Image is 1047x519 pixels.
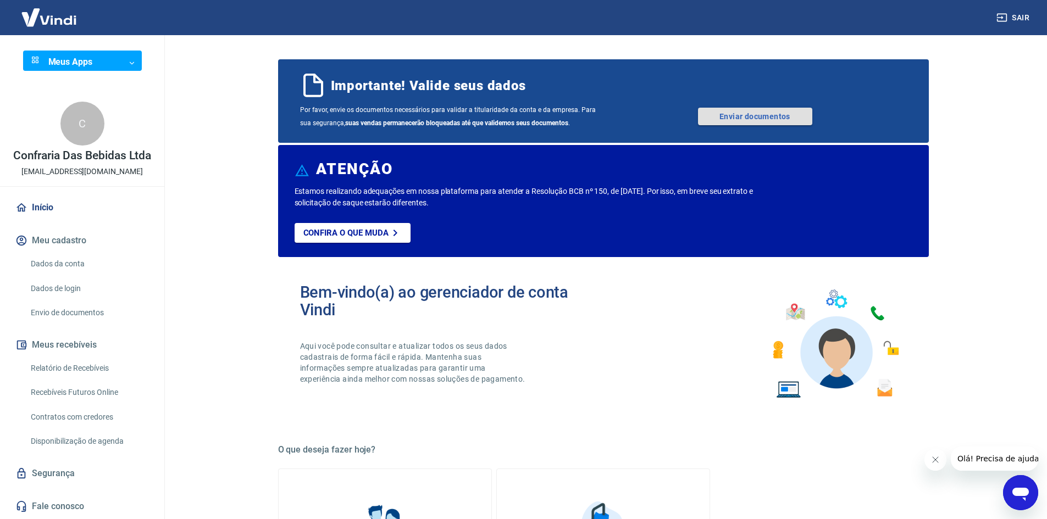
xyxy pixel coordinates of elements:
a: Envio de documentos [26,302,151,324]
span: Por favor, envie os documentos necessários para validar a titularidade da conta e da empresa. Par... [300,103,603,130]
a: Fale conosco [13,494,151,518]
p: Aqui você pode consultar e atualizar todos os seus dados cadastrais de forma fácil e rápida. Mant... [300,341,528,384]
iframe: Fechar mensagem [924,449,946,471]
a: Segurança [13,461,151,485]
a: Confira o que muda [295,223,411,243]
h5: O que deseja fazer hoje? [278,444,929,455]
a: Início [13,196,151,220]
p: Estamos realizando adequações em nossa plataforma para atender a Resolução BCB nº 150, de [DATE].... [295,186,789,209]
button: Meus recebíveis [13,333,151,357]
p: Confira o que muda [303,228,389,238]
b: suas vendas permanecerão bloqueadas até que validemos seus documentos [345,119,568,127]
a: Enviar documentos [698,108,812,125]
a: Contratos com credores [26,406,151,428]
button: Meu cadastro [13,228,151,253]
img: Imagem de um avatar masculino com diversos icones exemplificando as funcionalidades do gerenciado... [763,283,907,405]
a: Dados da conta [26,253,151,275]
div: C [60,102,104,146]
img: Vindi [13,1,85,34]
h6: ATENÇÃO [316,164,392,175]
a: Dados de login [26,277,151,300]
a: Recebíveis Futuros Online [26,381,151,404]
iframe: Mensagem da empresa [951,447,1038,471]
button: Sair [994,8,1034,28]
a: Relatório de Recebíveis [26,357,151,380]
span: Importante! Valide seus dados [331,77,526,94]
iframe: Botão para abrir a janela de mensagens [1003,475,1038,510]
span: Olá! Precisa de ajuda? [7,8,92,16]
p: [EMAIL_ADDRESS][DOMAIN_NAME] [21,166,143,177]
h2: Bem-vindo(a) ao gerenciador de conta Vindi [300,283,603,319]
p: Confraria Das Bebidas Ltda [13,150,152,161]
a: Disponibilização de agenda [26,430,151,453]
